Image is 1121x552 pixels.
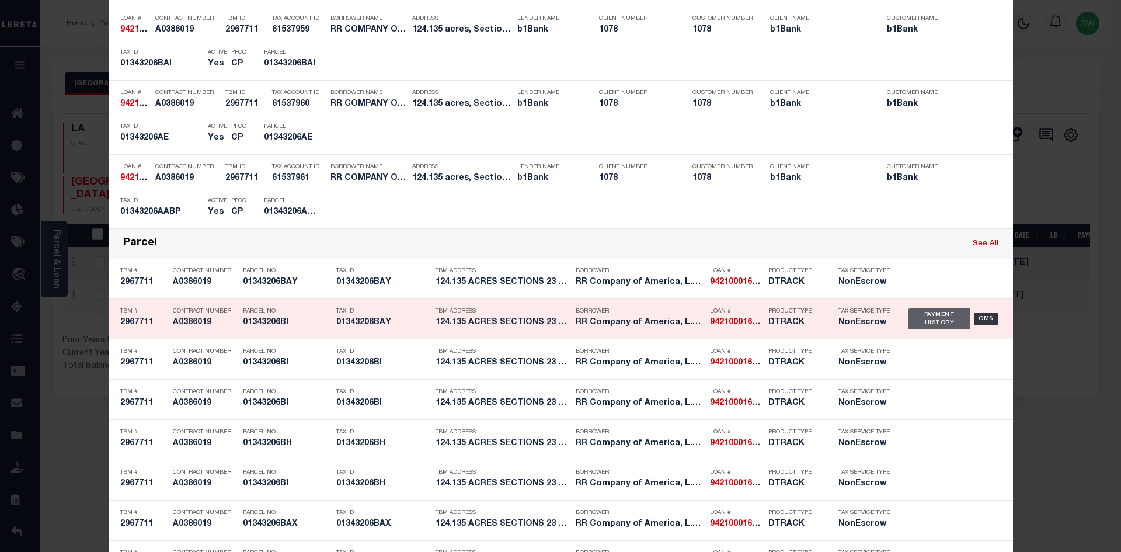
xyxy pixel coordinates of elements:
h5: 942100016867 [710,439,763,449]
h5: A0386019 [155,173,220,183]
p: Active [208,197,227,204]
p: TBM ID [225,15,266,22]
p: Contract Number [155,89,220,96]
p: Customer Name [887,89,986,96]
p: Borrower [576,348,704,355]
h5: 61537960 [272,99,325,109]
p: Tax Account ID [272,164,325,171]
p: Product Type [768,469,821,476]
p: Product Type [768,429,821,436]
h5: 942100016867 [710,358,763,368]
h5: 2967711 [120,479,167,489]
p: TBM Address [436,268,570,275]
p: Loan # [710,509,763,516]
p: Tax ID [336,268,430,275]
p: Client Number [599,15,675,22]
strong: 942100016867 [120,100,176,108]
h5: 01343206AABP [264,207,316,217]
strong: 942100016867 [710,318,766,327]
p: Address [412,15,511,22]
h5: 01343206BI [243,318,330,328]
h5: DTRACK [768,277,821,287]
h5: DTRACK [768,358,821,368]
h5: 124.135 acres, Sections 23 & 24... [412,25,511,35]
h5: A0386019 [155,99,220,109]
p: Parcel No [243,268,330,275]
h5: NonEscrow [838,277,891,287]
p: Customer Number [692,89,753,96]
h5: 01343206BI [243,479,330,489]
p: Customer Name [887,15,986,22]
h5: A0386019 [173,277,237,287]
p: Borrower [576,308,704,315]
h5: CP [231,59,246,69]
h5: b1Bank [770,99,869,109]
h5: RR Company of America, L.L.C. [576,277,704,287]
p: TBM Address [436,469,570,476]
strong: 942100016867 [710,480,766,488]
h5: A0386019 [173,398,237,408]
p: Parcel No [243,429,330,436]
p: Tax Account ID [272,15,325,22]
p: TBM # [120,469,167,476]
h5: 942100016867 [710,318,763,328]
p: Product Type [768,348,821,355]
p: Tax ID [120,197,202,204]
h5: 2967711 [120,358,167,368]
h5: 2967711 [225,173,266,183]
h5: 2967711 [120,318,167,328]
h5: NonEscrow [838,479,891,489]
h5: 124.135 ACRES SECTIONS 23 & 24 ... [436,439,570,449]
p: Active [208,49,227,56]
p: Loan # [710,469,763,476]
strong: 942100016867 [120,174,176,182]
p: Tax Account ID [272,89,325,96]
h5: 124.135 ACRES SECTIONS 23 & 24 ... [436,479,570,489]
p: Address [412,89,511,96]
p: Active [208,123,227,130]
h5: 01343206AABP [120,207,202,217]
h5: 2967711 [225,99,266,109]
p: Parcel No [243,469,330,476]
p: Tax Service Type [838,509,891,516]
h5: 01343206BAX [243,519,330,529]
h5: RR COMPANY OF AMERICA, L.L.C. [330,25,406,35]
p: Loan # [120,164,149,171]
h5: 124.135 ACRES SECTIONS 23 & 24 ... [436,318,570,328]
p: Borrower [576,429,704,436]
p: Tax Service Type [838,429,891,436]
h5: Yes [208,207,225,217]
p: Client Name [770,89,869,96]
p: Contract Number [173,348,237,355]
p: Tax ID [336,388,430,395]
h5: 01343206BH [243,439,330,449]
strong: 942100016867 [710,520,766,528]
p: Tax Service Type [838,348,891,355]
p: TBM ID [225,164,266,171]
h5: 1078 [692,99,751,109]
h5: 1078 [599,173,675,183]
h5: NonEscrow [838,519,891,529]
p: Parcel No [243,509,330,516]
h5: RR Company of America, L.L.C. [576,519,704,529]
p: Tax ID [336,348,430,355]
p: Tax ID [336,308,430,315]
p: Borrower [576,469,704,476]
h5: RR Company of America, L.L.C. [576,439,704,449]
p: Contract Number [173,308,237,315]
p: TBM Address [436,429,570,436]
h5: DTRACK [768,398,821,408]
h5: RR COMPANY OF AMERICA, L.L.C. [330,173,406,183]
p: Product Type [768,509,821,516]
p: Contract Number [173,388,237,395]
a: See All [973,240,998,248]
p: TBM # [120,388,167,395]
p: Contract Number [173,509,237,516]
p: Customer Number [692,15,753,22]
h5: 124.135 ACRES SECTIONS 23 & 24 ... [436,277,570,287]
h5: 01343206BAY [336,318,430,328]
p: Lender Name [517,15,582,22]
h5: Yes [208,133,225,143]
p: TBM # [120,509,167,516]
h5: NonEscrow [838,358,891,368]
